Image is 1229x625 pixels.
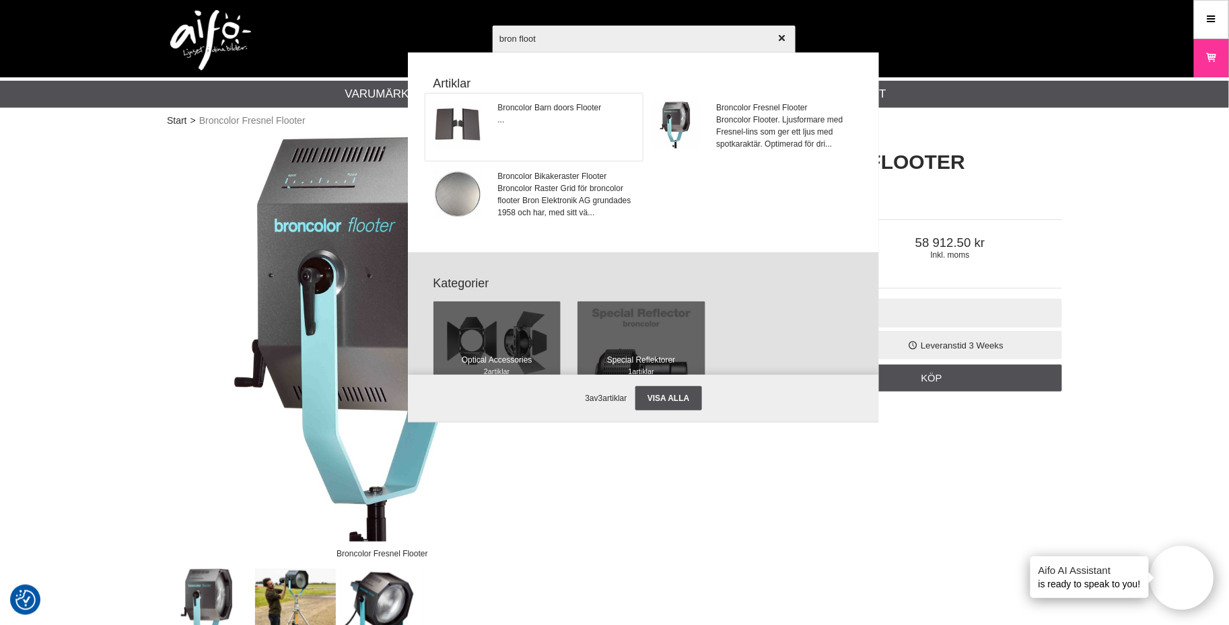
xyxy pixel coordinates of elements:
[590,394,598,403] span: av
[462,366,532,377] span: 2
[498,102,602,114] span: Broncolor Barn doors Flooter
[462,354,532,366] span: Optical Accessories
[15,590,36,610] img: Revisit consent button
[498,182,635,219] span: Broncolor Raster Grid för broncolor flooter Bron Elektronik AG grundades 1958 och har, med sitt v...
[425,274,862,293] strong: Kategorier
[633,367,654,375] span: artiklar
[434,102,481,149] img: br3322500-001.jpg
[607,366,675,377] span: 1
[498,170,635,182] span: Broncolor Bikakeraster Flooter
[434,170,481,217] img: br3320800-001.jpg
[488,367,510,375] span: artiklar
[603,394,627,403] span: artiklar
[425,75,862,93] strong: Artiklar
[598,394,603,403] span: 3
[644,94,862,161] a: Broncolor Fresnel FlooterBroncolor Flooter. Ljusformare med Fresnel-lins som ger ett ljus med spo...
[635,386,701,410] a: Visa alla
[345,85,425,103] a: Varumärken
[717,102,853,114] span: Broncolor Fresnel Flooter
[498,114,602,126] span: ...
[585,394,590,403] span: 3
[425,94,643,161] a: Broncolor Barn doors Flooter...
[425,162,643,229] a: Broncolor Bikakeraster FlooterBroncolor Raster Grid för broncolor flooter Bron Elektronik AG grun...
[717,114,853,150] span: Broncolor Flooter. Ljusformare med Fresnel-lins som ger ett ljus med spotkaraktär. Optimerad för ...
[653,102,700,149] img: br3243100-001.jpg
[493,15,796,62] input: Sök produkter ...
[607,354,675,366] span: Special Reflektorer
[15,588,36,612] button: Samtyckesinställningar
[170,10,251,71] img: logo.png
